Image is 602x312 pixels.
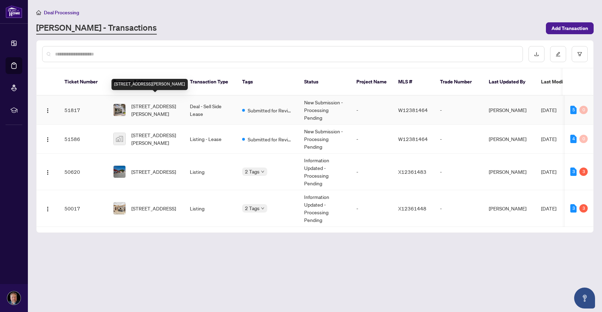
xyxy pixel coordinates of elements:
[59,96,108,125] td: 51817
[570,135,577,143] div: 4
[579,168,588,176] div: 3
[541,169,556,175] span: [DATE]
[59,68,108,96] th: Ticket Number
[299,96,351,125] td: New Submission - Processing Pending
[579,204,588,213] div: 3
[541,205,556,211] span: [DATE]
[245,204,260,212] span: 2 Tags
[184,96,237,125] td: Deal - Sell Side Lease
[114,166,125,178] img: thumbnail-img
[248,135,293,143] span: Submitted for Review
[299,190,351,227] td: Information Updated - Processing Pending
[434,96,483,125] td: -
[541,107,556,113] span: [DATE]
[299,125,351,154] td: New Submission - Processing Pending
[577,52,582,57] span: filter
[541,78,584,86] span: Last Modified Date
[434,154,483,190] td: -
[7,291,21,305] img: Profile Icon
[535,68,598,96] th: Last Modified Date
[483,125,535,154] td: [PERSON_NAME]
[45,206,51,212] img: Logo
[42,133,53,144] button: Logo
[114,202,125,214] img: thumbnail-img
[434,125,483,154] td: -
[59,190,108,227] td: 50017
[45,137,51,142] img: Logo
[184,68,237,96] th: Transaction Type
[114,133,125,145] img: thumbnail-img
[434,190,483,227] td: -
[572,46,588,62] button: filter
[42,203,53,214] button: Logo
[393,68,434,96] th: MLS #
[570,106,577,114] div: 5
[351,125,393,154] td: -
[131,102,179,118] span: [STREET_ADDRESS][PERSON_NAME]
[570,204,577,213] div: 3
[261,170,264,173] span: down
[398,136,428,142] span: W12381464
[184,154,237,190] td: Listing
[398,205,426,211] span: X12361448
[131,131,179,147] span: [STREET_ADDRESS][PERSON_NAME]
[36,22,157,35] a: [PERSON_NAME] - Transactions
[351,68,393,96] th: Project Name
[570,168,577,176] div: 3
[299,154,351,190] td: Information Updated - Processing Pending
[237,68,299,96] th: Tags
[574,288,595,309] button: Open asap
[528,46,545,62] button: download
[483,154,535,190] td: [PERSON_NAME]
[261,207,264,210] span: down
[184,190,237,227] td: Listing
[483,68,535,96] th: Last Updated By
[6,5,22,18] img: logo
[579,135,588,143] div: 0
[45,170,51,175] img: Logo
[541,136,556,142] span: [DATE]
[45,108,51,113] img: Logo
[351,154,393,190] td: -
[398,169,426,175] span: X12361483
[42,166,53,177] button: Logo
[351,96,393,125] td: -
[36,10,41,15] span: home
[131,205,176,212] span: [STREET_ADDRESS]
[351,190,393,227] td: -
[111,79,188,90] div: [STREET_ADDRESS][PERSON_NAME]
[245,168,260,176] span: 2 Tags
[248,106,293,114] span: Submitted for Review
[44,9,79,16] span: Deal Processing
[398,107,428,113] span: W12381464
[131,168,176,176] span: [STREET_ADDRESS]
[551,23,588,34] span: Add Transaction
[114,104,125,116] img: thumbnail-img
[59,154,108,190] td: 50620
[550,46,566,62] button: edit
[434,68,483,96] th: Trade Number
[42,104,53,116] button: Logo
[534,52,539,57] span: download
[483,96,535,125] td: [PERSON_NAME]
[184,125,237,154] td: Listing - Lease
[556,52,561,57] span: edit
[579,106,588,114] div: 0
[299,68,351,96] th: Status
[483,190,535,227] td: [PERSON_NAME]
[59,125,108,154] td: 51586
[108,68,184,96] th: Property Address
[546,22,594,34] button: Add Transaction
